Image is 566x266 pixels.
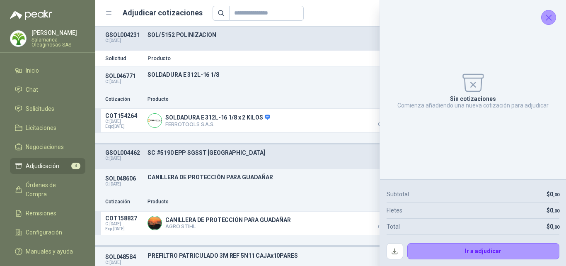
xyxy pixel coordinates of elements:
[26,123,56,132] span: Licitaciones
[148,71,437,78] p: SOLDADURA E 312L-16 1/8
[10,225,85,240] a: Configuración
[31,30,85,36] p: [PERSON_NAME]
[553,225,559,230] span: ,00
[148,198,360,206] p: Producto
[10,177,85,202] a: Órdenes de Compra
[365,225,407,229] span: Crédito 30 días
[10,158,85,174] a: Adjudicación4
[105,215,143,222] p: COT158827
[26,228,62,237] span: Configuración
[26,66,39,75] span: Inicio
[26,161,59,171] span: Adjudicación
[26,85,38,94] span: Chat
[450,95,496,102] p: Sin cotizaciones
[105,112,143,119] p: COT154264
[365,215,407,229] p: $ 1.090.000
[148,174,437,181] p: CANILLERA DE PROTECCIÓN PARA GUADAÑAR
[148,149,437,156] p: SC #5190 EPP SGSST [GEOGRAPHIC_DATA]
[105,38,143,43] p: C: [DATE]
[165,223,291,229] p: AGRO STIHL
[10,63,85,78] a: Inicio
[10,101,85,117] a: Solicitudes
[148,32,437,38] p: SOL/ 5152 POLINIZACION
[387,206,402,215] p: Fletes
[26,181,77,199] span: Órdenes de Compra
[365,112,407,127] p: $ 946.883
[105,182,143,187] p: C: [DATE]
[105,149,143,156] p: GSOL004462
[105,56,143,61] p: Solicitud
[26,104,54,113] span: Solicitudes
[105,254,143,260] p: SOL048584
[26,142,64,151] span: Negociaciones
[550,223,559,230] span: 0
[105,227,143,232] span: Exp: [DATE]
[165,217,291,223] p: CANILLERA DE PROTECCIÓN PARA GUADAÑAR
[148,95,360,103] p: Producto
[105,79,143,84] p: C: [DATE]
[105,222,143,227] span: C: [DATE]
[10,205,85,221] a: Remisiones
[553,192,559,198] span: ,00
[547,206,559,215] p: $
[105,175,143,182] p: SOL048606
[148,216,162,230] img: Company Logo
[550,207,559,214] span: 0
[26,247,73,256] span: Manuales y ayuda
[123,7,203,19] h1: Adjudicar cotizaciones
[547,222,559,231] p: $
[10,139,85,155] a: Negociaciones
[26,209,56,218] span: Remisiones
[105,124,143,129] span: Exp: [DATE]
[105,156,143,161] p: C: [DATE]
[10,244,85,259] a: Manuales y ayuda
[148,114,162,127] img: Company Logo
[550,191,559,198] span: 0
[397,102,549,109] p: Comienza añadiendo una nueva cotización para adjudicar
[105,260,143,265] p: C: [DATE]
[553,208,559,214] span: ,00
[365,198,407,206] p: Precio
[387,190,409,199] p: Subtotal
[165,121,270,127] p: FERROTOOLS S.A.S.
[10,10,52,20] img: Logo peakr
[105,95,143,103] p: Cotización
[105,198,143,206] p: Cotización
[105,119,143,124] span: C: [DATE]
[148,56,437,61] p: Producto
[547,190,559,199] p: $
[10,82,85,98] a: Chat
[71,163,80,169] span: 4
[165,114,270,122] p: SOLDADURA E 312L-16 1/8 x 2 KILOS
[365,122,407,127] span: Crédito 30 días
[31,37,85,47] p: Salamanca Oleaginosas SAS
[407,243,560,260] button: Ir a adjudicar
[10,31,26,46] img: Company Logo
[387,222,400,231] p: Total
[105,32,143,38] p: GSOL004231
[148,252,437,259] p: PREFILTRO PATRICULADO 3M REF 5N11 CAJAx10PARES
[365,95,407,103] p: Precio
[105,73,143,79] p: SOL046771
[10,120,85,136] a: Licitaciones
